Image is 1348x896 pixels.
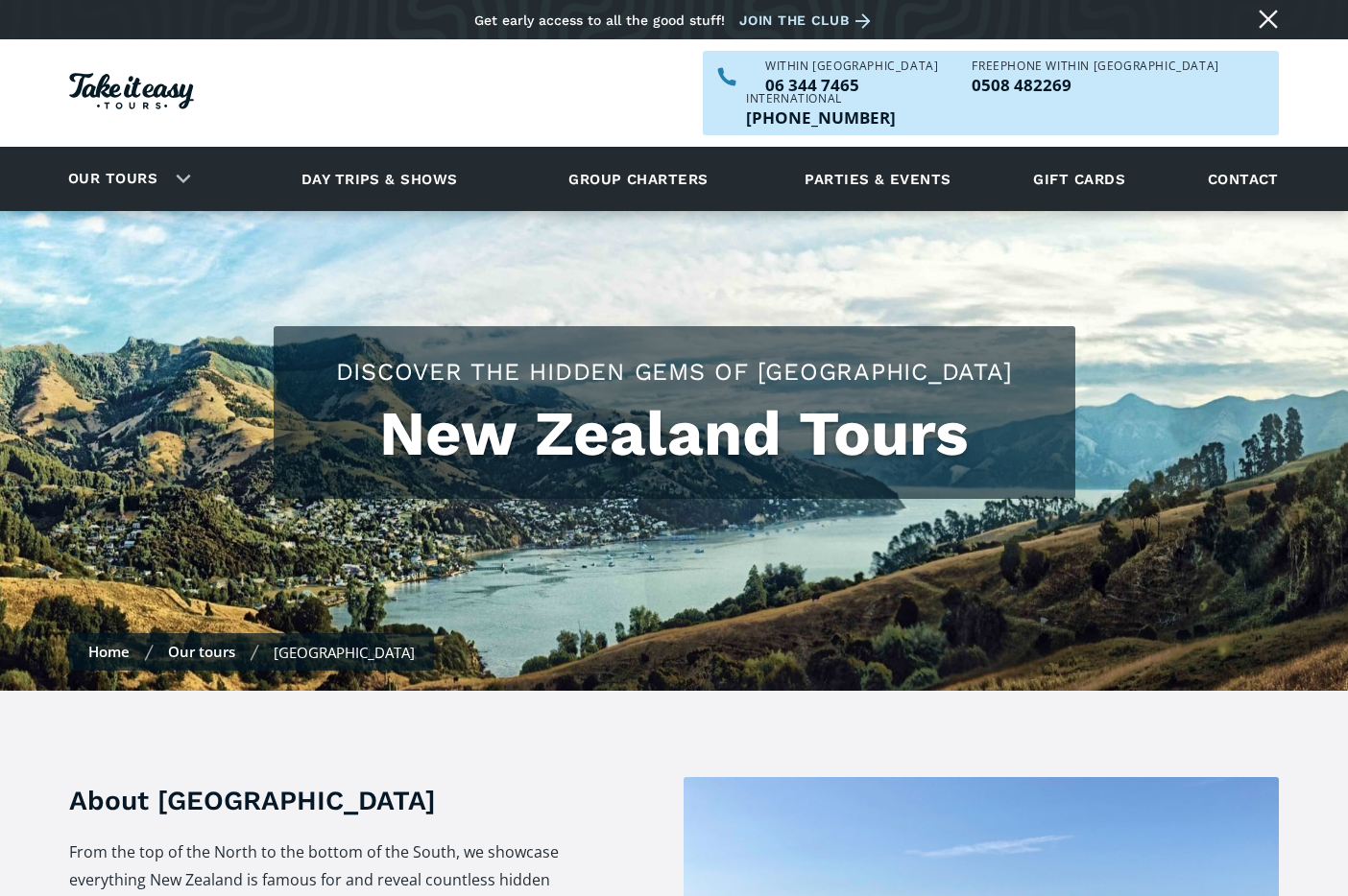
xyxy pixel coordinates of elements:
[746,93,896,105] div: International
[739,9,878,33] a: Join the club
[293,355,1056,389] h2: Discover the hidden gems of [GEOGRAPHIC_DATA]
[746,109,896,126] a: Call us outside of NZ on +6463447465
[972,77,1218,93] a: Call us freephone within NZ on 0508482269
[69,633,434,671] nav: breadcrumbs
[88,642,130,661] a: Home
[69,73,194,109] img: Take it easy Tours logo
[972,60,1218,72] div: Freephone WITHIN [GEOGRAPHIC_DATA]
[277,153,482,205] a: Day trips & shows
[544,153,732,205] a: Group charters
[54,156,172,201] a: Our tours
[45,153,205,205] div: Our tours
[274,643,415,662] div: [GEOGRAPHIC_DATA]
[168,642,235,661] a: Our tours
[765,77,938,93] p: 06 344 7465
[69,782,562,819] h3: About [GEOGRAPHIC_DATA]
[972,77,1218,93] p: 0508 482269
[765,60,938,72] div: WITHIN [GEOGRAPHIC_DATA]
[293,398,1056,470] h1: New Zealand Tours
[765,77,938,93] a: Call us within NZ on 063447465
[795,153,960,205] a: Parties & events
[1023,153,1135,205] a: Gift cards
[474,12,725,28] div: Get early access to all the good stuff!
[1198,153,1288,205] a: Contact
[746,109,896,126] p: [PHONE_NUMBER]
[69,63,194,124] a: Homepage
[1253,4,1284,35] a: Close message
